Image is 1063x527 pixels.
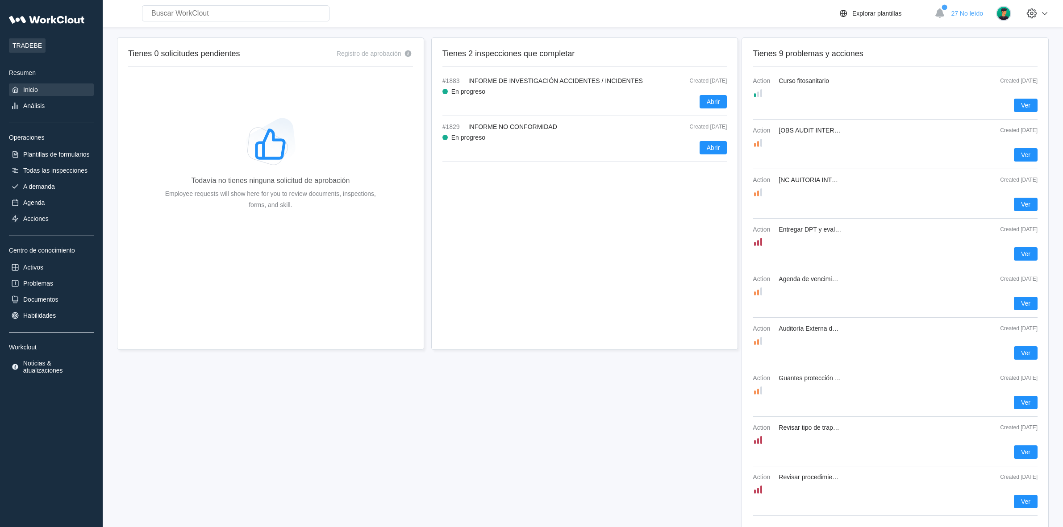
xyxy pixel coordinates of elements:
[9,134,94,141] div: Operaciones
[753,77,775,84] span: Action
[451,134,485,141] div: En progreso
[753,127,775,134] span: Action
[9,293,94,306] a: Documentos
[9,100,94,112] a: Análisis
[9,344,94,351] div: Workclout
[753,275,775,282] span: Action
[23,215,49,222] div: Acciones
[23,199,45,206] div: Agenda
[191,177,350,185] div: Todavía no tienes ninguna solicitud de aprobación
[128,49,240,59] h2: Tienes 0 solicitudes pendientes
[753,226,775,233] span: Action
[996,6,1011,21] img: user.png
[1021,152,1030,158] span: Ver
[1014,346,1038,360] button: Ver
[779,176,982,183] span: [NC AUITORIA INTERNA] ACTUALIZACIÓN ASPECTOS AMBIENTALES
[669,78,727,84] div: Created [DATE]
[9,212,94,225] a: Acciones
[700,141,727,154] button: Abrir
[993,375,1038,381] div: Created [DATE]
[23,280,53,287] div: Problemas
[753,473,775,481] span: Action
[1021,300,1030,307] span: Ver
[442,49,727,59] h2: Tienes 2 inspecciones que completar
[779,374,903,382] span: Guantes protección mecánica aptos para HC
[838,8,930,19] a: Explorar plantillas
[442,77,465,84] span: #1883
[337,50,401,57] div: Registro de aprobación
[669,124,727,130] div: Created [DATE]
[779,473,900,481] span: Revisar procedimiento almacenaje residuos
[707,99,720,105] span: Abrir
[951,10,983,17] span: 27 No leído
[779,127,969,134] span: [OBS AUDIT INTERNA] CONTRATO RESIDUOS CÁPSULAS CAFE
[1014,99,1038,112] button: Ver
[1014,445,1038,459] button: Ver
[142,5,329,21] input: Buscar WorkClout
[9,358,94,376] a: Noticias & atualizaciones
[1021,201,1030,207] span: Ver
[9,148,94,161] a: Plantillas de formularios
[993,276,1038,282] div: Created [DATE]
[779,226,915,233] span: Entregar DPT y evaluación riesgos a JT (Quimet)
[753,325,775,332] span: Action
[753,374,775,382] span: Action
[23,102,45,109] div: Análisis
[9,180,94,193] a: A demanda
[1014,148,1038,162] button: Ver
[852,10,902,17] div: Explorar plantillas
[993,474,1038,480] div: Created [DATE]
[23,183,55,190] div: A demanda
[1021,399,1030,406] span: Ver
[1014,198,1038,211] button: Ver
[1021,350,1030,356] span: Ver
[707,145,720,151] span: Abrir
[1014,495,1038,508] button: Ver
[1014,396,1038,409] button: Ver
[993,226,1038,232] div: Created [DATE]
[442,123,465,130] span: #1829
[9,277,94,290] a: Problemas
[1021,102,1030,108] span: Ver
[993,177,1038,183] div: Created [DATE]
[753,49,1038,59] h2: Tienes 9 problemas y acciones
[23,312,56,319] div: Habilidades
[23,296,58,303] div: Documentos
[9,196,94,209] a: Agenda
[9,69,94,76] div: Resumen
[468,123,557,130] span: INFORME NO CONFORMIDAD
[23,167,88,174] div: Todas las inspecciones
[1014,247,1038,261] button: Ver
[9,164,94,177] a: Todas las inspecciones
[468,77,643,84] span: INFORME DE INVESTIGACIÓN ACCIDENTES / INCIDENTES
[159,188,382,211] div: Employee requests will show here for you to review documents, inspections, forms, and skill.
[9,261,94,274] a: Activos
[779,77,829,84] span: Curso fitosanitario
[993,78,1038,84] div: Created [DATE]
[23,151,90,158] div: Plantillas de formularios
[1021,251,1030,257] span: Ver
[23,360,92,374] div: Noticias & atualizaciones
[753,176,775,183] span: Action
[23,86,38,93] div: Inicio
[9,309,94,322] a: Habilidades
[993,424,1038,431] div: Created [DATE]
[9,247,94,254] div: Centro de conocimiento
[779,275,847,282] span: Agenda de vencimientos
[1021,498,1030,505] span: Ver
[993,127,1038,133] div: Created [DATE]
[753,424,775,431] span: Action
[700,95,727,108] button: Abrir
[779,325,904,332] span: Auditoría Externa de Cumplimiento Legal MA
[9,83,94,96] a: Inicio
[1021,449,1030,455] span: Ver
[451,88,485,95] div: En progreso
[993,325,1038,332] div: Created [DATE]
[23,264,43,271] div: Activos
[779,424,900,431] span: Revisar tipo de trapos usados para limpieza
[1014,297,1038,310] button: Ver
[9,38,46,53] span: TRADEBE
